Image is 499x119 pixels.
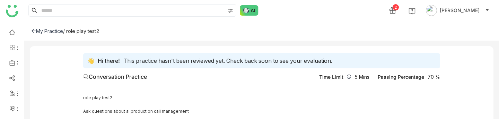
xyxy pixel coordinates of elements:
img: avatar [426,5,437,16]
div: Conversation Practice [83,73,147,81]
img: logo [6,5,18,17]
div: Passing Percentage [378,74,424,80]
img: search-type.svg [228,8,233,14]
span: This practice hasn't been reviewed yet. Check back soon to see your evaluation. [123,57,332,64]
span: Hi there! [98,57,120,64]
div: 2 [393,4,399,10]
div: 5 Mins [319,74,369,80]
div: 70 % [378,74,440,80]
img: help.svg [409,8,415,15]
div: My Practice [31,28,63,34]
div: / role play test2 [63,28,99,34]
div: role play test2 [83,95,440,100]
button: [PERSON_NAME] [424,5,491,16]
div: Ask questions about ai product on call management [83,109,440,114]
span: [PERSON_NAME] [440,7,480,14]
div: Time Limit [319,74,343,80]
span: 👋 [87,57,94,64]
img: ask-buddy-normal.svg [240,5,259,16]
